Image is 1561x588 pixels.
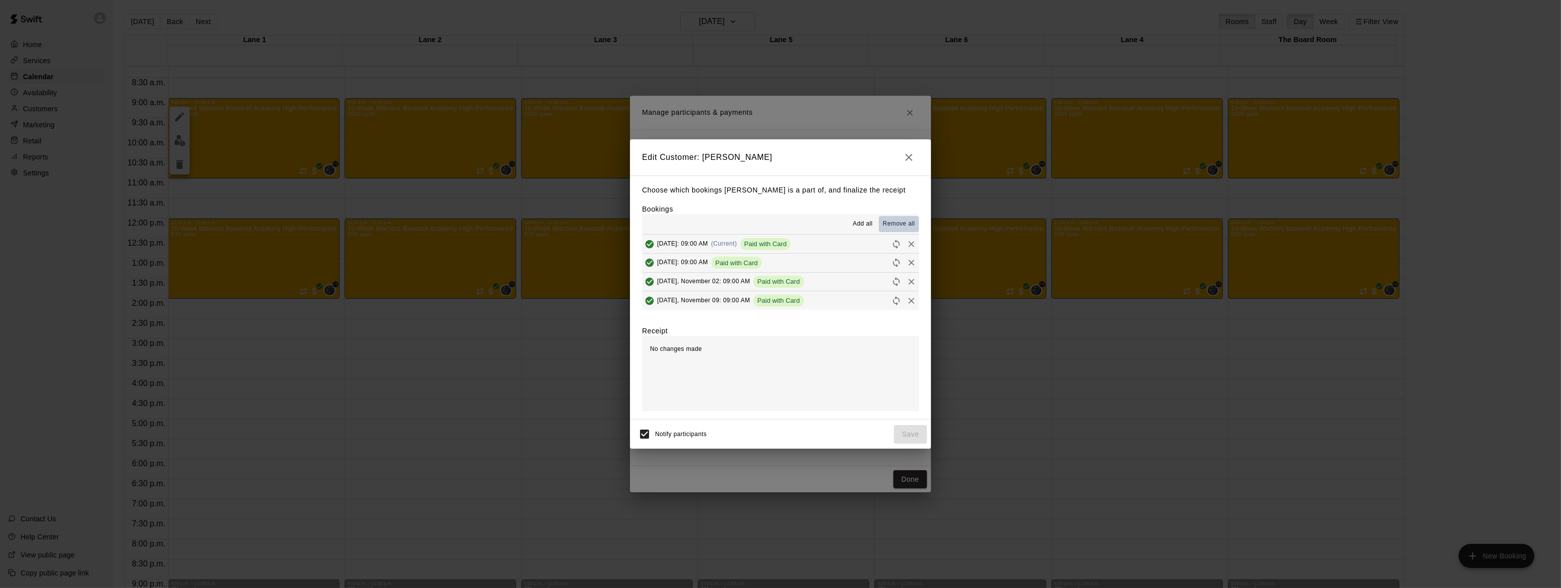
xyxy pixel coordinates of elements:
p: Choose which bookings [PERSON_NAME] is a part of, and finalize the receipt [642,184,919,197]
span: Reschedule [889,296,904,304]
button: Added & Paid[DATE], November 09: 09:00 AMPaid with CardRescheduleRemove [642,291,919,310]
span: Paid with Card [753,297,804,304]
button: Added & Paid[DATE], November 02: 09:00 AMPaid with CardRescheduleRemove [642,273,919,291]
span: Remove all [883,219,915,229]
label: Bookings [642,205,673,213]
span: Paid with Card [753,278,804,285]
span: Remove [904,259,919,266]
button: Added & Paid[DATE]: 09:00 AM(Current)Paid with CardRescheduleRemove [642,235,919,253]
span: Notify participants [655,431,707,438]
button: Added & Paid [642,255,657,270]
span: Add all [853,219,873,229]
span: Paid with Card [740,240,791,248]
button: Remove all [879,216,919,232]
button: Add all [847,216,879,232]
span: Reschedule [889,240,904,247]
span: Reschedule [889,259,904,266]
span: (Current) [711,240,737,247]
label: Receipt [642,326,668,336]
span: [DATE]: 09:00 AM [657,259,708,266]
span: Remove [904,240,919,247]
button: Added & Paid [642,237,657,252]
span: [DATE], November 09: 09:00 AM [657,297,750,304]
span: No changes made [650,345,702,352]
span: [DATE], November 02: 09:00 AM [657,278,750,285]
h2: Edit Customer: [PERSON_NAME] [630,139,931,175]
span: Remove [904,277,919,285]
span: Paid with Card [711,259,762,267]
button: Added & Paid[DATE]: 09:00 AMPaid with CardRescheduleRemove [642,254,919,272]
button: Added & Paid [642,293,657,308]
span: Remove [904,296,919,304]
span: Reschedule [889,277,904,285]
button: Added & Paid [642,274,657,289]
span: [DATE]: 09:00 AM [657,240,708,247]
